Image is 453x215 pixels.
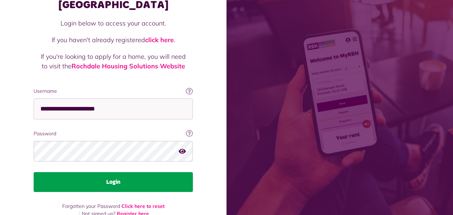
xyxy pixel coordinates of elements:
[41,52,186,71] p: If you're looking to apply for a home, you will need to visit the
[34,87,193,95] label: Username
[34,130,193,137] label: Password
[41,18,186,28] p: Login below to access your account.
[71,62,185,70] a: Rochdale Housing Solutions Website
[121,203,165,209] a: Click here to reset
[41,35,186,45] p: If you haven't already registered .
[62,203,120,209] span: Forgotten your Password
[34,172,193,192] button: Login
[145,36,174,44] a: click here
